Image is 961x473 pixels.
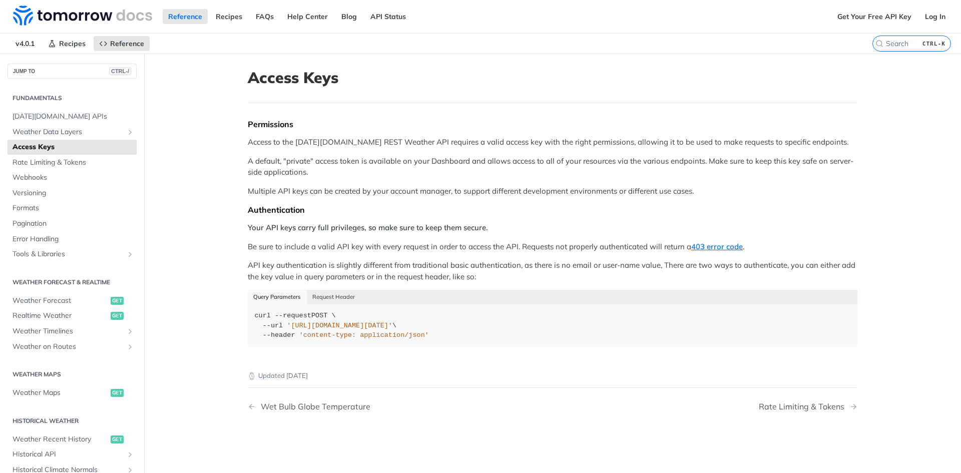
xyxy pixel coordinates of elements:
button: Show subpages for Weather on Routes [126,343,134,351]
span: Weather Forecast [13,296,108,306]
a: Historical APIShow subpages for Historical API [8,447,137,462]
span: get [111,435,124,443]
h2: Fundamentals [8,94,137,103]
span: Weather Maps [13,388,108,398]
a: Versioning [8,186,137,201]
nav: Pagination Controls [248,392,857,421]
a: Weather Forecastget [8,293,137,308]
h1: Access Keys [248,69,857,87]
span: --url [263,322,283,329]
p: Multiple API keys can be created by your account manager, to support different development enviro... [248,186,857,197]
a: API Status [365,9,411,24]
a: Recipes [43,36,91,51]
span: Weather Recent History [13,434,108,444]
a: Weather on RoutesShow subpages for Weather on Routes [8,339,137,354]
a: Weather Recent Historyget [8,432,137,447]
button: JUMP TOCTRL-/ [8,64,137,79]
p: Updated [DATE] [248,371,857,381]
span: Webhooks [13,173,134,183]
a: [DATE][DOMAIN_NAME] APIs [8,109,137,124]
span: Weather on Routes [13,342,124,352]
div: Wet Bulb Globe Temperature [256,402,370,411]
span: Access Keys [13,142,134,152]
svg: Search [875,40,883,48]
span: Weather Data Layers [13,127,124,137]
a: Recipes [210,9,248,24]
span: get [111,312,124,320]
span: curl [255,312,271,319]
p: A default, "private" access token is available on your Dashboard and allows access to all of your... [248,156,857,178]
span: get [111,389,124,397]
span: [DATE][DOMAIN_NAME] APIs [13,112,134,122]
div: POST \ \ [255,311,851,340]
div: Rate Limiting & Tokens [759,402,849,411]
span: Reference [110,39,144,48]
button: Show subpages for Weather Timelines [126,327,134,335]
a: Access Keys [8,140,137,155]
span: Pagination [13,219,134,229]
img: Tomorrow.io Weather API Docs [13,6,152,26]
a: FAQs [250,9,279,24]
span: CTRL-/ [109,67,131,75]
kbd: CTRL-K [920,39,948,49]
a: Next Page: Rate Limiting & Tokens [759,402,857,411]
button: Show subpages for Tools & Libraries [126,250,134,258]
button: Show subpages for Weather Data Layers [126,128,134,136]
strong: Your API keys carry full privileges, so make sure to keep them secure. [248,223,488,232]
div: Authentication [248,205,857,215]
span: v4.0.1 [10,36,40,51]
a: Tools & LibrariesShow subpages for Tools & Libraries [8,247,137,262]
button: Show subpages for Historical API [126,450,134,458]
a: Weather Data LayersShow subpages for Weather Data Layers [8,125,137,140]
a: Webhooks [8,170,137,185]
a: Error Handling [8,232,137,247]
span: 'content-type: application/json' [299,331,429,339]
div: Permissions [248,119,857,129]
p: Be sure to include a valid API key with every request in order to access the API. Requests not pr... [248,241,857,253]
span: Formats [13,203,134,213]
a: Formats [8,201,137,216]
span: Error Handling [13,234,134,244]
h2: Weather Maps [8,370,137,379]
span: Realtime Weather [13,311,108,321]
a: Previous Page: Wet Bulb Globe Temperature [248,402,509,411]
span: Recipes [59,39,86,48]
span: Versioning [13,188,134,198]
span: --header [263,331,295,339]
a: Pagination [8,216,137,231]
span: get [111,297,124,305]
span: Rate Limiting & Tokens [13,158,134,168]
span: Weather Timelines [13,326,124,336]
a: 403 error code [691,242,743,251]
a: Log In [919,9,951,24]
a: Reference [163,9,208,24]
a: Help Center [282,9,333,24]
a: Rate Limiting & Tokens [8,155,137,170]
h2: Weather Forecast & realtime [8,278,137,287]
button: Request Header [307,290,361,304]
a: Blog [336,9,362,24]
span: Historical API [13,449,124,459]
a: Get Your Free API Key [832,9,917,24]
span: Tools & Libraries [13,249,124,259]
h2: Historical Weather [8,416,137,425]
a: Weather TimelinesShow subpages for Weather Timelines [8,324,137,339]
span: '[URL][DOMAIN_NAME][DATE]' [287,322,392,329]
p: API key authentication is slightly different from traditional basic authentication, as there is n... [248,260,857,282]
a: Weather Mapsget [8,385,137,400]
p: Access to the [DATE][DOMAIN_NAME] REST Weather API requires a valid access key with the right per... [248,137,857,148]
a: Realtime Weatherget [8,308,137,323]
span: --request [275,312,311,319]
a: Reference [94,36,150,51]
